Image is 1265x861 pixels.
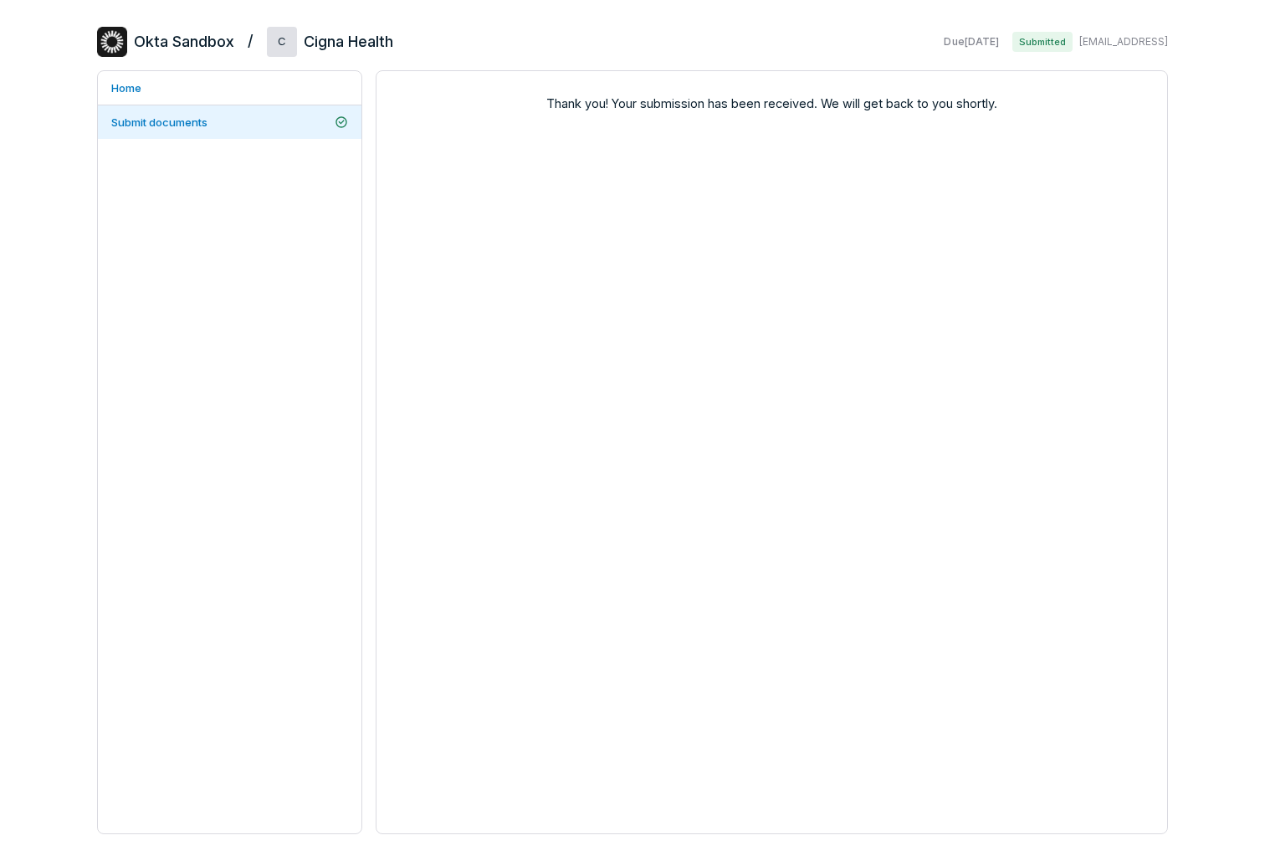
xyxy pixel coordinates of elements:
h2: / [248,27,254,52]
h2: Cigna Health [304,31,393,53]
span: Submit documents [111,115,207,129]
h2: Okta Sandbox [134,31,234,53]
span: Submitted [1012,32,1073,52]
a: Home [98,71,361,105]
span: Thank you! Your submission has been received. We will get back to you shortly. [390,95,1154,112]
a: Submit documents [98,105,361,139]
span: Due [DATE] [944,35,998,49]
span: [EMAIL_ADDRESS] [1079,35,1168,49]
